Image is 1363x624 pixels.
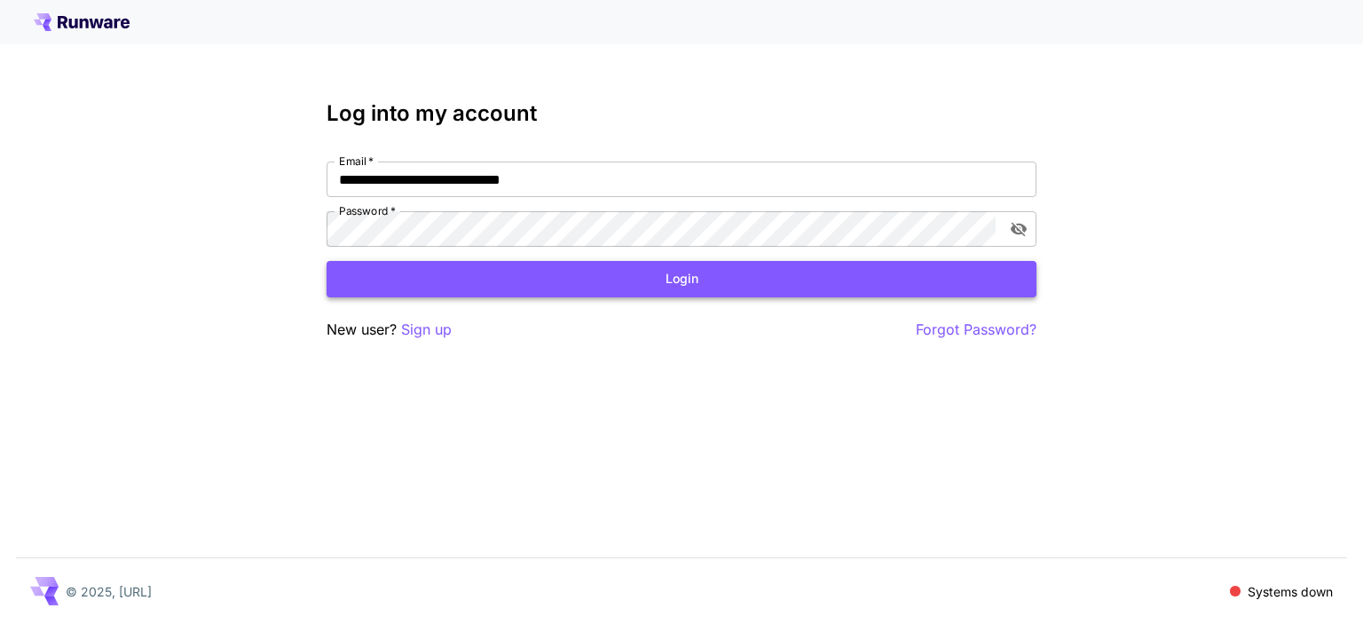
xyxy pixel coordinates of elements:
button: toggle password visibility [1003,213,1035,245]
p: © 2025, [URL] [66,582,152,601]
h3: Log into my account [327,101,1036,126]
p: New user? [327,319,452,341]
button: Sign up [401,319,452,341]
button: Login [327,261,1036,297]
p: Systems down [1248,582,1333,601]
label: Email [339,154,374,169]
button: Forgot Password? [916,319,1036,341]
label: Password [339,203,396,218]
